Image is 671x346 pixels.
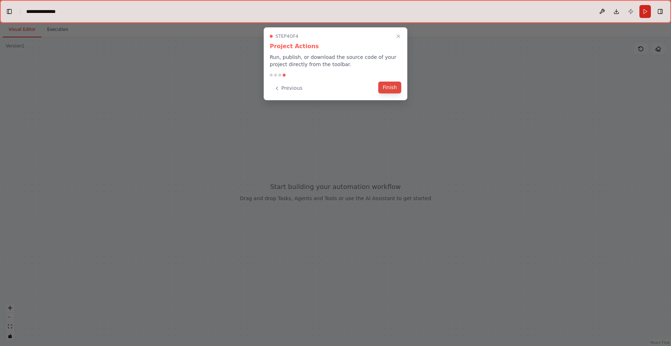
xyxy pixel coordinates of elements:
button: Previous [270,82,307,94]
span: Step 4 of 4 [276,33,299,39]
p: Run, publish, or download the source code of your project directly from the toolbar. [270,54,401,68]
h3: Project Actions [270,42,401,51]
button: Finish [378,82,401,93]
button: Hide left sidebar [4,6,14,17]
button: Close walkthrough [394,32,403,41]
